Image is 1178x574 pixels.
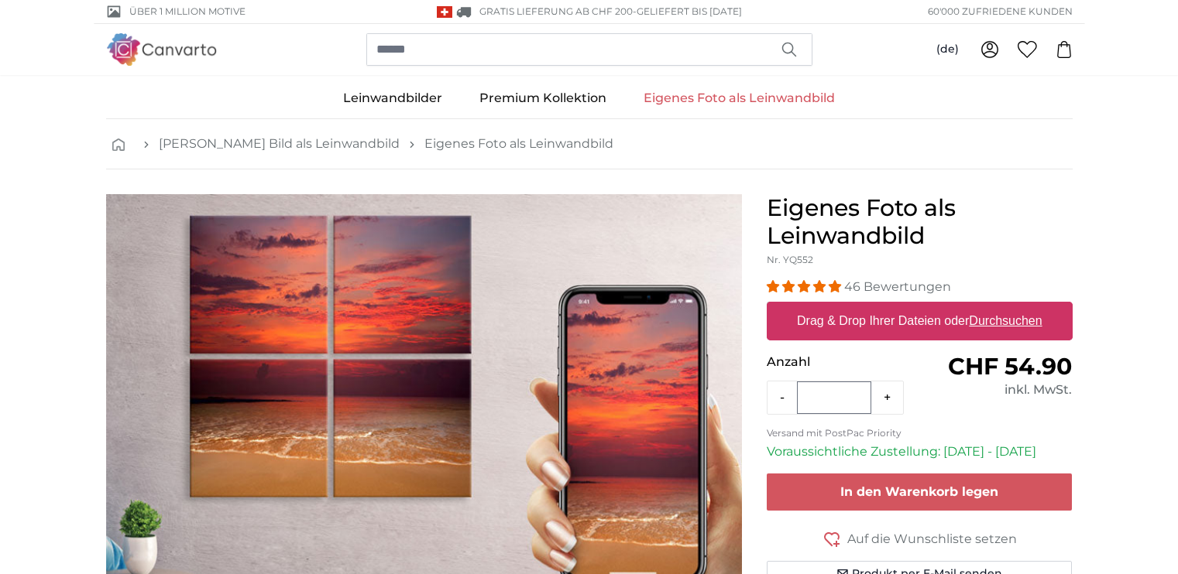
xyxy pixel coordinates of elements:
[637,5,742,17] span: Geliefert bis [DATE]
[768,382,797,413] button: -
[625,78,853,118] a: Eigenes Foto als Leinwandbild
[325,78,461,118] a: Leinwandbilder
[844,279,951,294] span: 46 Bewertungen
[767,529,1073,548] button: Auf die Wunschliste setzen
[928,5,1073,19] span: 60'000 ZUFRIEDENE KUNDEN
[767,254,813,265] span: Nr. YQ552
[871,382,903,413] button: +
[479,5,633,17] span: GRATIS Lieferung ab CHF 200
[461,78,625,118] a: Premium Kollektion
[767,194,1073,250] h1: Eigenes Foto als Leinwandbild
[840,484,998,499] span: In den Warenkorb legen
[633,5,742,17] span: -
[106,33,218,65] img: Canvarto
[767,473,1073,511] button: In den Warenkorb legen
[919,381,1072,399] div: inkl. MwSt.
[129,5,246,19] span: Über 1 Million Motive
[424,135,613,153] a: Eigenes Foto als Leinwandbild
[767,353,919,371] p: Anzahl
[767,427,1073,439] p: Versand mit PostPac Priority
[948,352,1072,381] span: CHF 54.90
[767,279,844,294] span: 4.93 stars
[924,36,971,63] button: (de)
[106,119,1073,169] nav: breadcrumbs
[847,530,1017,548] span: Auf die Wunschliste setzen
[437,6,452,18] img: Schweiz
[767,442,1073,461] p: Voraussichtliche Zustellung: [DATE] - [DATE]
[159,135,400,153] a: [PERSON_NAME] Bild als Leinwandbild
[791,306,1049,337] label: Drag & Drop Ihrer Dateien oder
[969,314,1042,327] u: Durchsuchen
